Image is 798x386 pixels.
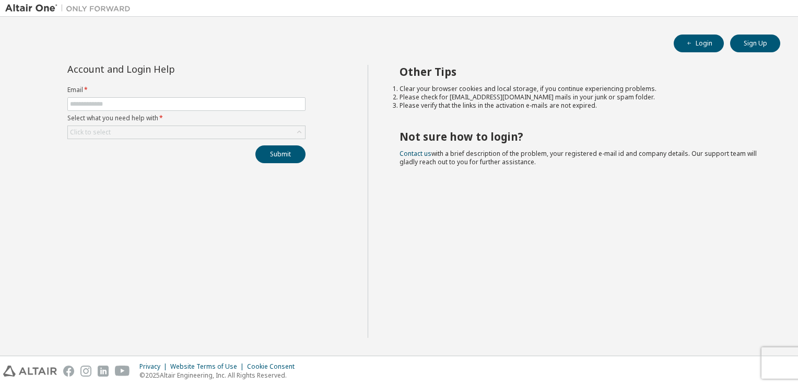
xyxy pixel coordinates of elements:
div: Click to select [70,128,111,137]
img: altair_logo.svg [3,366,57,377]
span: with a brief description of the problem, your registered e-mail id and company details. Our suppo... [400,149,757,166]
p: © 2025 Altair Engineering, Inc. All Rights Reserved. [139,371,301,380]
li: Clear your browser cookies and local storage, if you continue experiencing problems. [400,85,762,93]
label: Email [67,86,306,94]
li: Please verify that the links in the activation e-mails are not expired. [400,101,762,110]
a: Contact us [400,149,431,158]
button: Login [674,35,724,52]
button: Submit [255,145,306,163]
h2: Other Tips [400,65,762,78]
button: Sign Up [730,35,780,52]
div: Privacy [139,362,170,371]
div: Cookie Consent [247,362,301,371]
div: Website Terms of Use [170,362,247,371]
img: youtube.svg [115,366,130,377]
label: Select what you need help with [67,114,306,122]
img: facebook.svg [63,366,74,377]
img: instagram.svg [80,366,91,377]
img: Altair One [5,3,136,14]
div: Click to select [68,126,305,139]
div: Account and Login Help [67,65,258,73]
h2: Not sure how to login? [400,130,762,143]
li: Please check for [EMAIL_ADDRESS][DOMAIN_NAME] mails in your junk or spam folder. [400,93,762,101]
img: linkedin.svg [98,366,109,377]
